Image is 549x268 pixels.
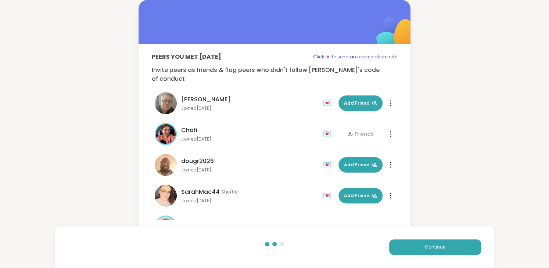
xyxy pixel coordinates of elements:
[181,218,200,227] span: JackB
[155,185,177,207] img: SarahMac44
[181,188,220,196] span: SarahMac44
[156,124,176,144] img: Chafi
[181,167,319,173] span: Joined [DATE]
[221,189,239,195] span: She/Her
[323,97,334,109] div: 💌
[344,192,377,199] span: Add Friend
[181,198,319,204] span: Joined [DATE]
[323,159,334,171] div: 💌
[181,157,214,166] span: dougr2026
[181,136,319,142] span: Joined [DATE]
[323,128,334,140] div: 💌
[181,95,230,104] span: [PERSON_NAME]
[425,244,445,250] span: Continue
[338,157,383,173] button: Add Friend
[152,52,221,61] p: Peers you met [DATE]
[344,100,377,106] span: Add Friend
[338,95,383,111] button: Add Friend
[323,190,334,202] div: 💌
[156,217,176,236] img: JackB
[313,52,397,61] p: Click 💌 to send an appreciation note
[389,239,481,255] button: Continue
[155,92,177,114] img: Chuck
[347,130,374,138] div: Friends
[181,126,197,135] span: Chafi
[152,66,397,83] p: Invite peers as friends & flag peers who didn't follow [PERSON_NAME]'s code of conduct
[155,154,177,176] img: dougr2026
[338,188,383,203] button: Add Friend
[181,105,319,111] span: Joined [DATE]
[344,162,377,168] span: Add Friend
